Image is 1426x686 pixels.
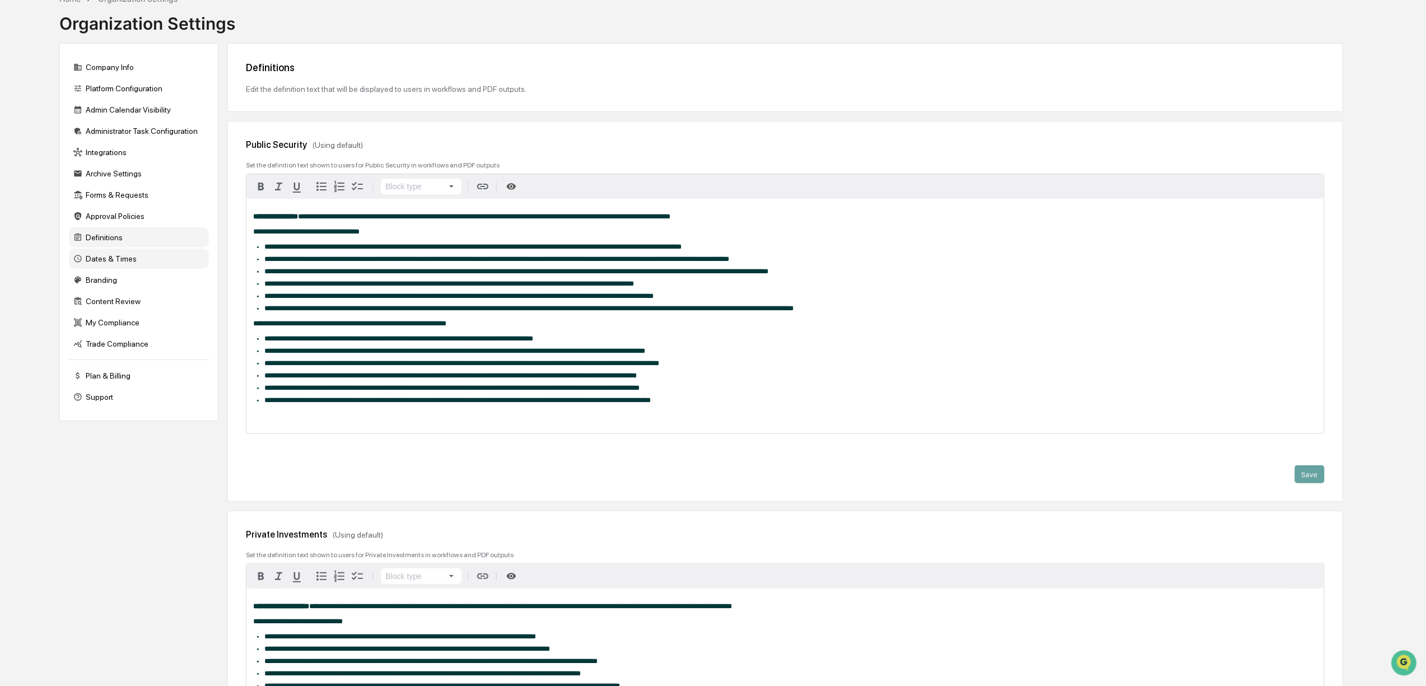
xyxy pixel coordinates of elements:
button: Italic [270,178,288,195]
button: Underline [288,567,306,585]
div: Dates & Times [69,249,209,269]
button: Save [1295,465,1325,483]
div: 🗄️ [81,143,90,152]
button: Block type [381,568,462,584]
div: We're available if you need us! [38,97,142,106]
div: 🖐️ [11,143,20,152]
div: Definitions [69,227,209,248]
button: Underline [288,178,306,195]
div: Set the definition text shown to users for Private Investments in workflows and PDF outputs [246,551,1324,559]
div: Support [69,387,209,407]
div: Private Investments [246,529,1324,540]
div: Admin Calendar Visibility [69,100,209,120]
span: Data Lookup [22,163,71,174]
span: (Using default) [333,530,383,539]
div: Platform Configuration [69,78,209,99]
div: Plan & Billing [69,366,209,386]
div: Definitions [246,62,1324,73]
img: 1746055101610-c473b297-6a78-478c-a979-82029cc54cd1 [11,86,31,106]
button: Bold [252,567,270,585]
button: Italic [270,567,288,585]
div: Set the definition text shown to users for Public Security in workflows and PDF outputs [246,161,1324,169]
div: Start new chat [38,86,184,97]
a: 🗄️Attestations [77,137,143,157]
button: Show preview [502,179,521,194]
div: Branding [69,270,209,290]
a: Powered byPylon [79,190,136,199]
div: Archive Settings [69,164,209,184]
p: How can we help? [11,24,204,42]
button: Show preview [502,569,521,584]
a: 🔎Data Lookup [7,158,75,179]
div: Administrator Task Configuration [69,121,209,141]
div: Content Review [69,291,209,311]
span: (Using default) [313,141,363,150]
button: Start new chat [190,90,204,103]
a: 🖐️Preclearance [7,137,77,157]
span: Attestations [92,142,139,153]
div: Approval Policies [69,206,209,226]
div: Edit the definition text that will be displayed to users in workflows and PDF outputs. [246,85,1324,94]
div: Organization Settings [59,4,235,34]
button: Bold [252,178,270,195]
span: Pylon [111,190,136,199]
button: Block type [381,179,462,194]
div: Forms & Requests [69,185,209,205]
div: 🔎 [11,164,20,173]
div: Public Security [246,139,1324,150]
div: Company Info [69,57,209,77]
iframe: Open customer support [1390,649,1420,679]
div: My Compliance [69,312,209,333]
div: Integrations [69,142,209,162]
span: Preclearance [22,142,72,153]
div: Trade Compliance [69,334,209,354]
